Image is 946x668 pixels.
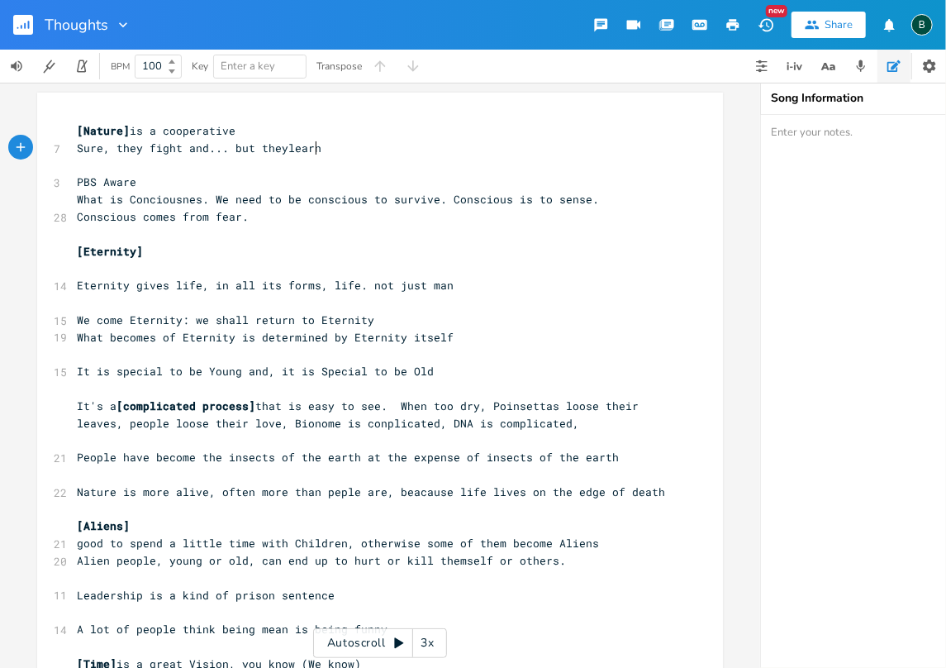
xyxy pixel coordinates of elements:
[413,628,443,658] div: 3x
[77,174,136,189] span: PBS Aware
[77,398,645,431] span: It's a that is easy to see. When too dry, Poinsettas loose their leaves, people loose their love,...
[77,518,130,533] span: [Aliens]
[111,62,130,71] div: BPM
[766,5,787,17] div: New
[77,450,619,465] span: People have become the insects of the earth at the expense of insects of the earth
[77,123,235,138] span: is a cooperative
[77,313,374,327] span: We come Eternity: we shall return to Eternity
[77,622,387,637] span: A lot of people think being mean is being funny
[116,398,255,413] span: [complicated process]
[77,588,335,603] span: Leadership is a kind of prison sentence
[77,244,143,259] span: [Eternity]
[316,61,362,71] div: Transpose
[77,364,434,379] span: It is special to be Young and, it is Special to be Old
[77,330,454,345] span: What becomes of Eternity is determined by Eternity itself
[77,123,130,138] span: [Nature]
[792,12,866,38] button: Share
[77,536,599,551] span: good to spend a little time with Children, otherwise some of them become Aliens
[192,61,208,71] div: Key
[313,628,447,658] div: Autoscroll
[825,17,853,32] div: Share
[77,484,665,499] span: Nature is more alive, often more than peple are, beacause life lives on the edge of death
[749,10,782,40] button: New
[77,553,566,568] span: Alien people, young or old, can end up to hurt or kill themself or others.
[77,141,321,155] span: Sure, they fight and... but theylearn
[77,278,454,293] span: Eternity gives life, in all its forms, life. not just man
[77,192,612,224] span: What is Conciousnes. We need to be conscious to survive. Conscious is to sense. Conscious comes f...
[911,14,933,36] div: BruCe
[45,17,108,32] span: Thoughts
[221,59,275,74] span: Enter a key
[911,6,933,44] button: B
